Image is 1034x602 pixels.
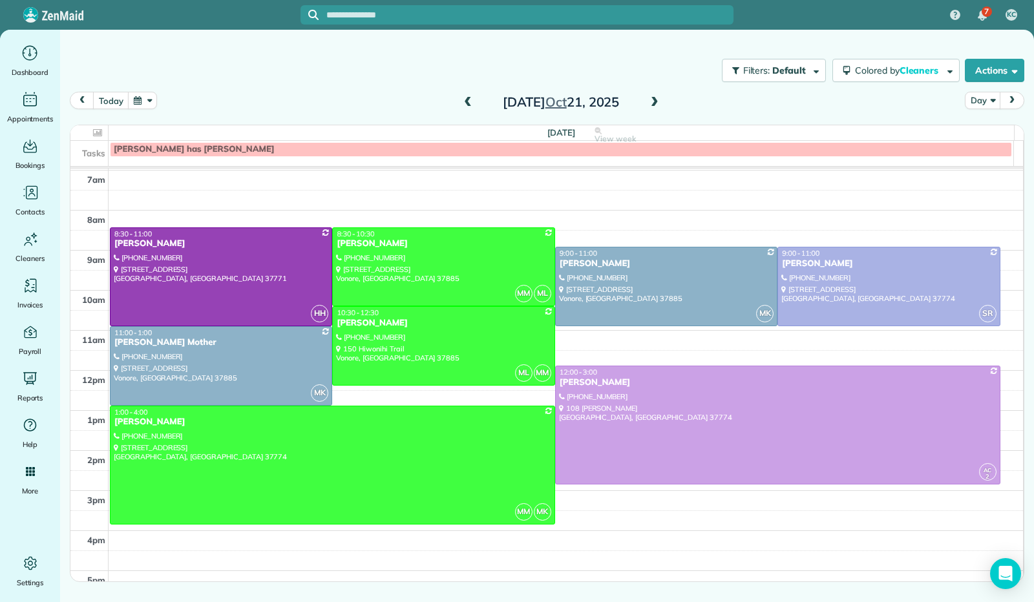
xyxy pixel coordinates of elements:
[337,229,374,238] span: 8:30 - 10:30
[17,298,43,311] span: Invoices
[336,318,551,329] div: [PERSON_NAME]
[311,305,328,322] span: HH
[984,466,991,473] span: AC
[781,258,996,269] div: [PERSON_NAME]
[87,455,105,465] span: 2pm
[87,174,105,185] span: 7am
[82,335,105,345] span: 11am
[114,417,551,428] div: [PERSON_NAME]
[965,59,1024,82] button: Actions
[559,258,774,269] div: [PERSON_NAME]
[5,229,55,265] a: Cleaners
[559,377,997,388] div: [PERSON_NAME]
[17,576,44,589] span: Settings
[114,144,275,154] span: [PERSON_NAME] has [PERSON_NAME]
[1000,92,1024,109] button: next
[595,134,636,144] span: View week
[70,92,94,109] button: prev
[965,92,1000,109] button: Day
[87,415,105,425] span: 1pm
[87,535,105,545] span: 4pm
[980,471,996,483] small: 2
[832,59,960,82] button: Colored byCleaners
[93,92,129,109] button: today
[5,322,55,358] a: Payroll
[979,305,997,322] span: SR
[87,214,105,225] span: 8am
[5,368,55,404] a: Reports
[715,59,826,82] a: Filters: Default
[114,238,328,249] div: [PERSON_NAME]
[515,285,533,302] span: MM
[722,59,826,82] button: Filters: Default
[545,94,567,110] span: Oct
[900,65,941,76] span: Cleaners
[311,384,328,402] span: MK
[969,1,996,30] div: 7 unread notifications
[82,295,105,305] span: 10am
[22,484,38,497] span: More
[12,66,48,79] span: Dashboard
[16,205,45,218] span: Contacts
[5,275,55,311] a: Invoices
[5,415,55,451] a: Help
[337,308,379,317] span: 10:30 - 12:30
[855,65,943,76] span: Colored by
[534,503,551,521] span: MK
[5,43,55,79] a: Dashboard
[547,127,575,138] span: [DATE]
[515,503,533,521] span: MM
[5,182,55,218] a: Contacts
[23,438,38,451] span: Help
[534,364,551,382] span: MM
[772,65,807,76] span: Default
[480,95,642,109] h2: [DATE] 21, 2025
[308,10,319,20] svg: Focus search
[756,305,774,322] span: MK
[114,408,148,417] span: 1:00 - 4:00
[114,229,152,238] span: 8:30 - 11:00
[16,159,45,172] span: Bookings
[5,89,55,125] a: Appointments
[301,10,319,20] button: Focus search
[87,495,105,505] span: 3pm
[336,238,551,249] div: [PERSON_NAME]
[560,368,597,377] span: 12:00 - 3:00
[114,328,152,337] span: 11:00 - 1:00
[114,337,328,348] div: [PERSON_NAME] Mother
[87,254,105,265] span: 9am
[534,285,551,302] span: ML
[990,558,1021,589] div: Open Intercom Messenger
[743,65,770,76] span: Filters:
[560,249,597,258] span: 9:00 - 11:00
[984,6,989,17] span: 7
[5,136,55,172] a: Bookings
[515,364,533,382] span: ML
[19,345,42,358] span: Payroll
[16,252,45,265] span: Cleaners
[82,375,105,385] span: 12pm
[17,391,43,404] span: Reports
[1007,10,1016,20] span: KC
[782,249,819,258] span: 9:00 - 11:00
[5,553,55,589] a: Settings
[87,575,105,585] span: 5pm
[7,112,54,125] span: Appointments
